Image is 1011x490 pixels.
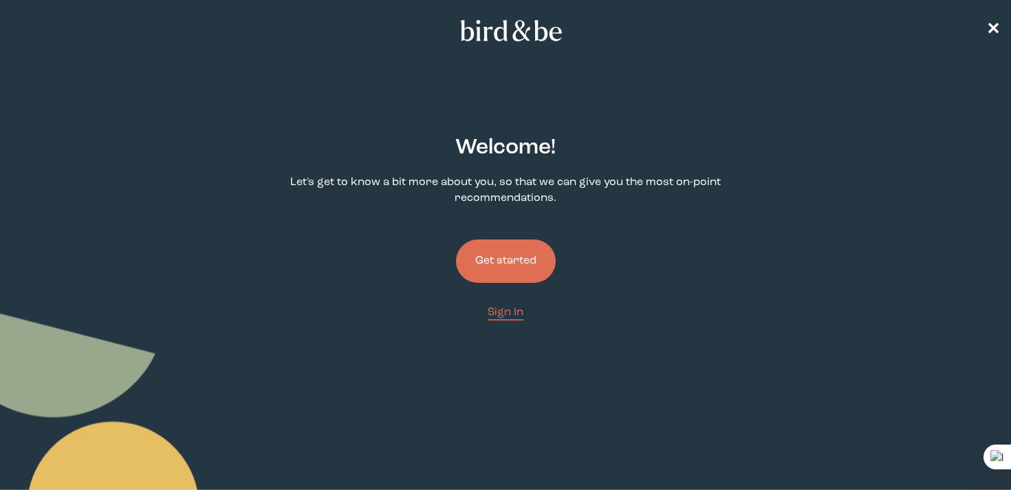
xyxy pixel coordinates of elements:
[455,132,556,164] h2: Welcome !
[264,175,748,206] p: Let's get to know a bit more about you, so that we can give you the most on-point recommendations.
[986,22,1000,39] span: ✕
[488,305,523,321] a: Sign In
[488,307,523,318] span: Sign In
[942,425,997,476] iframe: Gorgias live chat messenger
[456,239,556,283] button: Get started
[456,217,556,305] a: Get started
[986,19,1000,43] a: ✕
